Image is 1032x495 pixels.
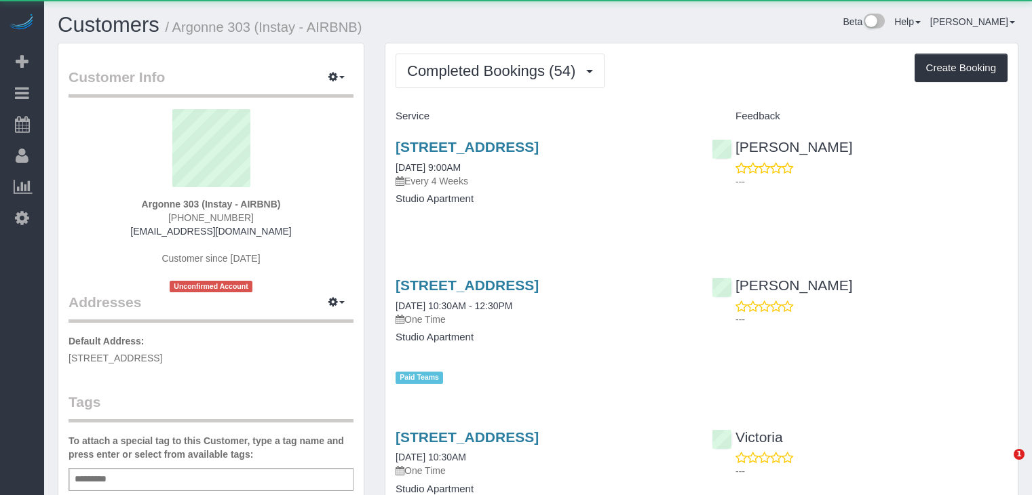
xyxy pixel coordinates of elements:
span: Completed Bookings (54) [407,62,582,79]
p: Every 4 Weeks [396,174,691,188]
h4: Studio Apartment [396,193,691,205]
a: [PERSON_NAME] [712,277,853,293]
a: Victoria [712,429,783,445]
a: [EMAIL_ADDRESS][DOMAIN_NAME] [130,226,291,237]
legend: Tags [69,392,353,422]
a: [STREET_ADDRESS] [396,277,539,293]
a: [DATE] 10:30AM [396,452,466,462]
label: To attach a special tag to this Customer, type a tag name and press enter or select from availabl... [69,434,353,461]
span: Customer since [DATE] [161,253,260,264]
button: Create Booking [915,54,1008,82]
p: One Time [396,464,691,477]
span: [STREET_ADDRESS] [69,353,162,363]
span: Unconfirmed Account [170,281,252,292]
a: [STREET_ADDRESS] [396,139,539,155]
label: Default Address: [69,334,145,348]
span: Paid Teams [396,372,443,383]
span: [PHONE_NUMBER] [168,212,254,223]
p: --- [735,175,1008,189]
a: [PERSON_NAME] [930,16,1015,27]
h4: Service [396,111,691,122]
iframe: Intercom live chat [986,449,1018,481]
a: Beta [843,16,885,27]
img: Automaid Logo [8,14,35,33]
a: [STREET_ADDRESS] [396,429,539,445]
h4: Studio Apartment [396,332,691,343]
a: [PERSON_NAME] [712,139,853,155]
legend: Customer Info [69,67,353,98]
a: Help [894,16,921,27]
p: One Time [396,313,691,326]
button: Completed Bookings (54) [396,54,605,88]
a: [DATE] 9:00AM [396,162,461,173]
a: [DATE] 10:30AM - 12:30PM [396,300,512,311]
img: New interface [862,14,885,31]
strong: Argonne 303 (Instay - AIRBNB) [142,199,281,210]
a: Customers [58,13,159,37]
span: 1 [1014,449,1025,460]
p: --- [735,313,1008,326]
h4: Studio Apartment [396,483,691,495]
p: --- [735,464,1008,478]
small: / Argonne 303 (Instay - AIRBNB) [166,20,362,35]
h4: Feedback [712,111,1008,122]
